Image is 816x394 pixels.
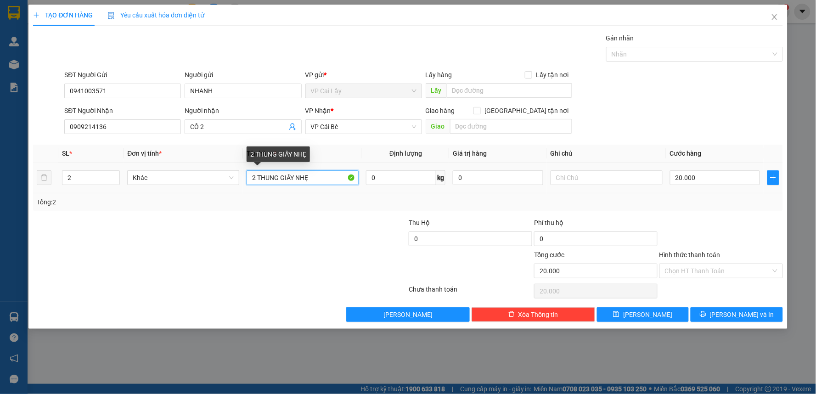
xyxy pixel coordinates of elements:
[7,60,22,70] span: Rồi :
[623,310,672,320] span: [PERSON_NAME]
[767,170,779,185] button: plus
[79,30,172,41] div: THƯ
[79,41,172,54] div: 0903678798
[185,70,301,80] div: Người gửi
[64,106,181,116] div: SĐT Người Nhận
[64,70,181,80] div: SĐT Người Gửi
[33,12,39,18] span: plus
[426,71,452,79] span: Lấy hàng
[33,11,93,19] span: TẠO ĐƠN HÀNG
[8,19,72,30] div: TÂN
[383,310,433,320] span: [PERSON_NAME]
[691,307,783,322] button: printer[PERSON_NAME] và In
[613,311,619,318] span: save
[79,8,172,30] div: VP [GEOGRAPHIC_DATA]
[481,106,572,116] span: [GEOGRAPHIC_DATA] tận nơi
[700,311,706,318] span: printer
[518,310,558,320] span: Xóa Thông tin
[670,150,702,157] span: Cước hàng
[408,284,533,300] div: Chưa thanh toán
[534,218,658,231] div: Phí thu hộ
[185,106,301,116] div: Người nhận
[426,83,447,98] span: Lấy
[311,84,416,98] span: VP Cai Lậy
[426,107,455,114] span: Giao hàng
[107,11,204,19] span: Yêu cầu xuất hóa đơn điện tử
[133,171,234,185] span: Khác
[305,70,422,80] div: VP gửi
[247,170,359,185] input: VD: Bàn, Ghế
[247,146,310,162] div: 2 THUNG GIẤY NHẸ
[547,145,666,163] th: Ghi chú
[710,310,774,320] span: [PERSON_NAME] và In
[37,170,51,185] button: delete
[450,119,573,134] input: Dọc đường
[532,70,572,80] span: Lấy tận nơi
[62,150,69,157] span: SL
[8,30,72,43] div: 0352062326
[551,170,663,185] input: Ghi Chú
[426,119,450,134] span: Giao
[508,311,515,318] span: delete
[289,123,296,130] span: user-add
[771,13,778,21] span: close
[7,59,73,70] div: 260.000
[107,12,115,19] img: icon
[534,251,564,259] span: Tổng cước
[762,5,788,30] button: Close
[768,174,778,181] span: plus
[311,120,416,134] span: VP Cái Bè
[346,307,470,322] button: [PERSON_NAME]
[453,150,487,157] span: Giá trị hàng
[409,219,430,226] span: Thu Hộ
[305,107,331,114] span: VP Nhận
[436,170,445,185] span: kg
[389,150,422,157] span: Định lượng
[8,8,72,19] div: VP Cai Lậy
[37,197,315,207] div: Tổng: 2
[606,34,634,42] label: Gán nhãn
[597,307,689,322] button: save[PERSON_NAME]
[8,9,22,18] span: Gửi:
[447,83,573,98] input: Dọc đường
[472,307,595,322] button: deleteXóa Thông tin
[453,170,543,185] input: 0
[127,150,162,157] span: Đơn vị tính
[659,251,720,259] label: Hình thức thanh toán
[79,9,101,18] span: Nhận:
